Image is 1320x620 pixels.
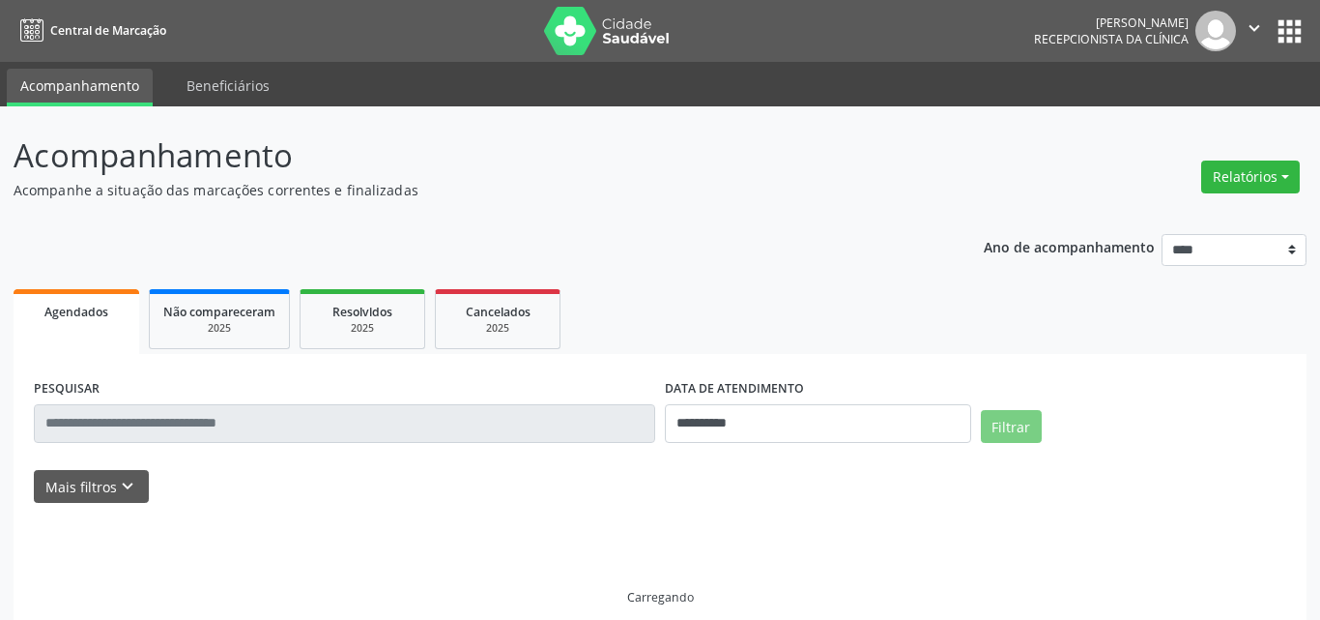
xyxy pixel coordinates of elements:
span: Não compareceram [163,304,275,320]
span: Agendados [44,304,108,320]
a: Beneficiários [173,69,283,103]
div: Carregando [627,589,694,605]
button: Mais filtroskeyboard_arrow_down [34,470,149,504]
p: Acompanhamento [14,132,919,180]
span: Central de Marcação [50,22,166,39]
div: 2025 [163,321,275,336]
label: PESQUISAR [34,374,100,404]
span: Resolvidos [332,304,392,320]
button: apps [1273,15,1306,48]
p: Ano de acompanhamento [984,234,1155,258]
button: Relatórios [1201,161,1300,193]
p: Acompanhe a situação das marcações correntes e finalizadas [14,180,919,200]
i: keyboard_arrow_down [117,476,138,497]
button: Filtrar [981,410,1042,443]
span: Cancelados [466,304,531,320]
i:  [1244,17,1265,39]
div: 2025 [314,321,411,336]
img: img [1195,11,1236,51]
span: Recepcionista da clínica [1034,31,1189,47]
label: DATA DE ATENDIMENTO [665,374,804,404]
button:  [1236,11,1273,51]
div: [PERSON_NAME] [1034,15,1189,31]
a: Acompanhamento [7,69,153,106]
a: Central de Marcação [14,15,166,46]
div: 2025 [449,321,546,336]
